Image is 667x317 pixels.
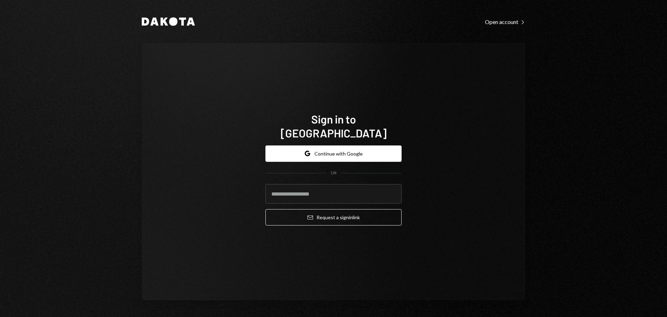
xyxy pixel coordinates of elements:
[331,170,337,176] div: OR
[485,18,525,25] a: Open account
[265,112,402,140] h1: Sign in to [GEOGRAPHIC_DATA]
[265,209,402,225] button: Request a signinlink
[265,145,402,162] button: Continue with Google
